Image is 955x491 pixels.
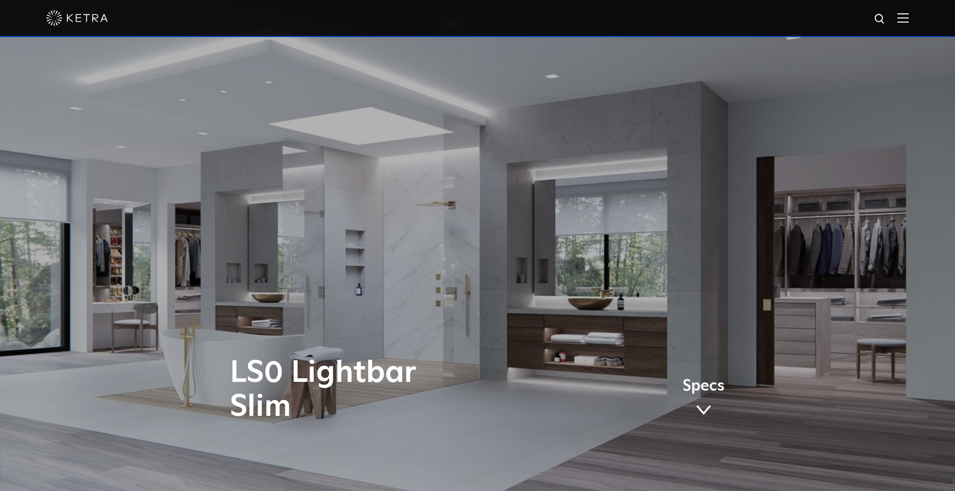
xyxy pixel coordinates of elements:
[897,13,909,23] img: Hamburger%20Nav.svg
[682,379,725,394] span: Specs
[682,379,725,419] a: Specs
[874,13,887,26] img: search icon
[46,10,108,26] img: ketra-logo-2019-white
[230,356,520,424] h1: LS0 Lightbar Slim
